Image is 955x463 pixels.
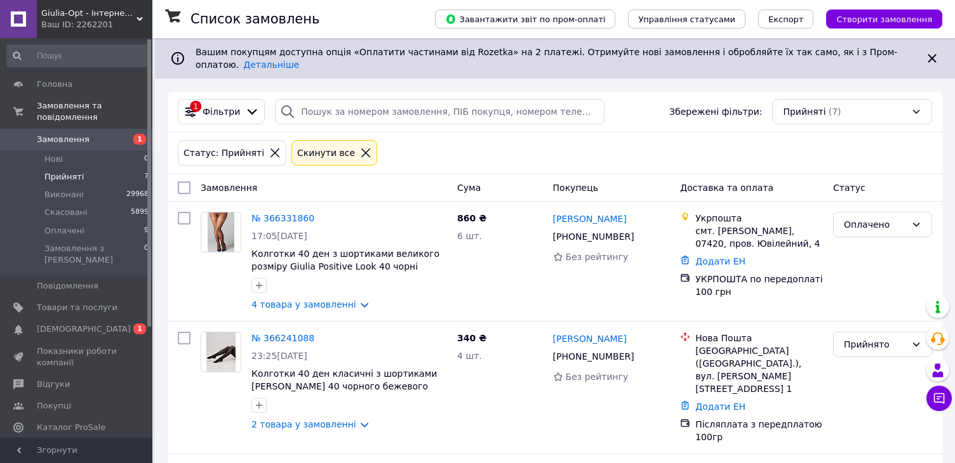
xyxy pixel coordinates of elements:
span: Створити замовлення [836,15,932,24]
img: Фото товару [208,212,234,252]
a: [PERSON_NAME] [553,212,627,225]
span: Фільтри [203,105,240,118]
input: Пошук [6,44,150,67]
span: Експорт [768,15,804,24]
a: Колготки 40 ден з шортиками великого розміру Giulia Positive Look 40 чорні бежеві капучино розмір... [251,249,439,297]
span: 6 шт. [457,231,482,241]
span: Замовлення [201,183,257,193]
span: Скасовані [44,207,88,218]
button: Управління статусами [628,10,745,29]
span: Каталог ProSale [37,422,105,433]
img: Фото товару [206,332,236,372]
span: [PHONE_NUMBER] [553,351,634,362]
span: Оплачені [44,225,84,237]
span: Доставка та оплата [680,183,773,193]
a: Фото товару [201,332,241,372]
span: Cума [457,183,481,193]
span: Покупці [37,400,71,412]
span: Замовлення з [PERSON_NAME] [44,243,144,266]
a: № 366241088 [251,333,314,343]
h1: Список замовлень [190,11,319,27]
span: Показники роботи компанії [37,346,117,368]
button: Створити замовлення [826,10,942,29]
input: Пошук за номером замовлення, ПІБ покупця, номером телефону, Email, номером накладної [275,99,604,124]
a: [PERSON_NAME] [553,332,627,345]
span: Відгуки [37,379,70,390]
span: 0 [144,153,149,165]
span: 7 [144,171,149,183]
span: Без рейтингу [566,252,629,262]
div: Післяплата з передплатою 100гр [695,418,823,443]
span: 860 ₴ [457,213,486,223]
button: Чат з покупцем [926,386,952,411]
div: смт. [PERSON_NAME], 07420, пров. Ювілейний, 4 [695,225,823,250]
span: 1 [133,134,146,145]
span: 29968 [126,189,149,200]
a: Створити замовлення [813,13,942,23]
span: Управління статусами [638,15,735,24]
span: Замовлення та повідомлення [37,100,152,123]
a: 2 товара у замовленні [251,419,356,429]
a: 4 товара у замовленні [251,299,356,310]
span: Завантажити звіт по пром-оплаті [445,13,605,25]
button: Завантажити звіт по пром-оплаті [435,10,615,29]
a: Додати ЕН [695,256,745,266]
span: 23:25[DATE] [251,351,307,361]
span: Прийняті [783,105,825,118]
span: Нові [44,153,63,165]
span: Головна [37,79,72,90]
div: Прийнято [844,337,906,351]
div: Укрпошта [695,212,823,225]
span: 0 [144,243,149,266]
div: Оплачено [844,218,906,231]
span: Вашим покупцям доступна опція «Оплатити частинами від Rozetka» на 2 платежі. Отримуйте нові замов... [196,47,897,70]
div: УКРПОШТА по передоплаті 100 грн [695,273,823,298]
a: Колготки 40 ден класичні з шортиками [PERSON_NAME] 40 чорного бежевого капучино сірого кольорів р... [251,368,437,417]
span: 17:05[DATE] [251,231,307,241]
span: Без рейтингу [566,372,629,382]
button: Експорт [758,10,814,29]
span: Покупець [553,183,598,193]
span: 9 [144,225,149,237]
span: 1 [133,323,146,334]
span: Giulia-Opt - інтернет-магазин жіночих колготок [41,8,137,19]
span: [DEMOGRAPHIC_DATA] [37,323,131,335]
span: Статус [833,183,865,193]
span: Повідомлення [37,280,98,292]
a: Детальніше [243,60,299,70]
span: 4 шт. [457,351,482,361]
span: [PHONE_NUMBER] [553,231,634,242]
a: Фото товару [201,212,241,252]
div: Статус: Прийняті [181,146,267,160]
span: (7) [829,107,841,117]
span: 5899 [131,207,149,218]
div: [GEOGRAPHIC_DATA] ([GEOGRAPHIC_DATA].), вул. [PERSON_NAME][STREET_ADDRESS] 1 [695,344,823,395]
span: Замовлення [37,134,90,145]
a: № 366331860 [251,213,314,223]
div: Cкинути все [295,146,357,160]
span: Виконані [44,189,84,200]
span: Товари та послуги [37,302,117,313]
span: 340 ₴ [457,333,486,343]
span: Збережені фільтри: [669,105,762,118]
span: Прийняті [44,171,84,183]
div: Нова Пошта [695,332,823,344]
a: Додати ЕН [695,401,745,412]
div: Ваш ID: 2262201 [41,19,152,30]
